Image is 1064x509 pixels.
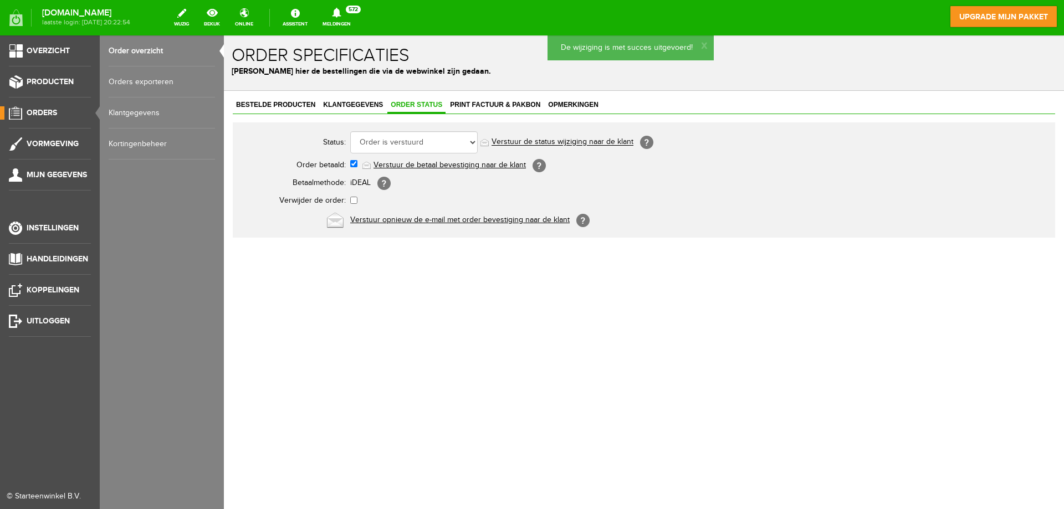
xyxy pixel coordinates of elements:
a: Meldingen572 [316,6,357,30]
a: online [228,6,260,30]
span: Handleidingen [27,254,88,264]
a: Verstuur opnieuw de e-mail met order bevestiging naar de klant [126,180,346,189]
span: Instellingen [27,223,79,233]
th: Betaalmethode: [16,139,126,157]
a: Orders exporteren [109,66,215,97]
a: x [478,4,483,15]
span: Orders [27,108,57,117]
span: Vormgeving [27,139,79,148]
a: Verstuur de betaal bevestiging naar de klant [150,125,302,134]
a: bekijk [197,6,227,30]
a: Kortingenbeheer [109,128,215,160]
a: Print factuur & pakbon [223,62,320,78]
h1: Order specificaties [8,11,832,30]
span: Klantgegevens [96,65,162,73]
span: [?] [416,100,429,114]
span: Order status [163,65,222,73]
a: Assistent [276,6,314,30]
p: De wijziging is met succes uitgevoerd! [337,7,477,18]
span: Koppelingen [27,285,79,295]
div: © Starteenwinkel B.V. [7,491,84,502]
a: Klantgegevens [96,62,162,78]
span: [?] [352,178,366,192]
a: Bestelde producten [9,62,95,78]
span: Print factuur & pakbon [223,65,320,73]
th: Order betaald: [16,120,126,139]
a: upgrade mijn pakket [950,6,1057,28]
span: Bestelde producten [9,65,95,73]
span: [?] [309,124,322,137]
span: laatste login: [DATE] 20:22:54 [42,19,130,25]
a: wijzig [167,6,196,30]
span: Opmerkingen [321,65,378,73]
span: [?] [154,141,167,155]
a: Order overzicht [109,35,215,66]
p: [PERSON_NAME] hier de bestellingen die via de webwinkel zijn gedaan. [8,30,832,42]
a: Verstuur de status wijziging naar de klant [268,102,410,111]
span: Uitloggen [27,316,70,326]
span: Mijn gegevens [27,170,87,179]
th: Status: [16,94,126,120]
a: Order status [163,62,222,78]
th: Verwijder de order: [16,157,126,174]
a: Opmerkingen [321,62,378,78]
strong: [DOMAIN_NAME] [42,10,130,16]
span: iDEAL [126,143,147,152]
a: Klantgegevens [109,97,215,128]
span: Producten [27,77,74,86]
span: 572 [346,6,361,13]
span: Overzicht [27,46,70,55]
